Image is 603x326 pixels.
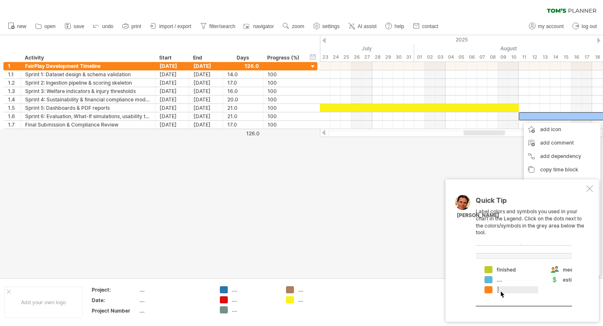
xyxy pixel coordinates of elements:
[298,286,344,293] div: ....
[422,23,438,29] span: contact
[268,70,300,78] div: 100
[508,53,519,62] div: Sunday, 10 August 2025
[189,104,223,112] div: [DATE]
[298,296,344,303] div: ....
[155,104,189,112] div: [DATE]
[189,96,223,103] div: [DATE]
[404,53,414,62] div: Thursday, 31 July 2025
[322,23,340,29] span: settings
[25,121,151,129] div: Final Submission & Compliance Review
[159,54,184,62] div: Start
[487,53,498,62] div: Friday, 8 August 2025
[227,121,259,129] div: 17.0
[155,96,189,103] div: [DATE]
[227,104,259,112] div: 21.0
[193,54,218,62] div: End
[25,70,151,78] div: Sprint 1: Dataset design & schema validation
[159,23,191,29] span: import / export
[223,54,263,62] div: Days
[25,96,151,103] div: Sprint 4: Sustainability & financial compliance module
[17,23,26,29] span: new
[570,21,599,32] a: log out
[242,21,276,32] a: navigator
[198,21,238,32] a: filter/search
[25,79,151,87] div: Sprint 2: Ingestion pipeline & scoring skeleton
[498,53,508,62] div: Saturday, 9 August 2025
[102,23,113,29] span: undo
[268,79,300,87] div: 100
[25,112,151,120] div: Sprint 6: Evaluation, What-If simulations, usability testing
[189,121,223,129] div: [DATE]
[476,197,585,306] div: Label colors and symbols you used in your chart in the Legend. Click on the dots next to the colo...
[292,23,304,29] span: zoom
[582,23,597,29] span: log out
[232,296,278,303] div: ....
[435,53,446,62] div: Sunday, 3 August 2025
[446,53,456,62] div: Monday, 4 August 2025
[139,297,210,304] div: ....
[8,70,21,78] div: 1.1
[351,53,362,62] div: Saturday, 26 July 2025
[268,96,300,103] div: 100
[25,54,150,62] div: Activity
[362,53,372,62] div: Sunday, 27 July 2025
[232,286,278,293] div: ....
[268,104,300,112] div: 100
[281,21,307,32] a: zoom
[8,104,21,112] div: 1.5
[393,53,404,62] div: Wednesday, 30 July 2025
[476,197,585,208] div: Quick Tip
[4,287,82,318] div: Add your own logo
[6,21,29,32] a: new
[189,79,223,87] div: [DATE]
[320,53,330,62] div: Wednesday, 23 July 2025
[253,23,274,29] span: navigator
[8,62,21,70] div: 1
[155,62,189,70] div: [DATE]
[529,53,540,62] div: Tuesday, 12 August 2025
[227,87,259,95] div: 16.0
[457,212,499,219] div: [PERSON_NAME]
[209,23,235,29] span: filter/search
[8,79,21,87] div: 1.2
[524,123,600,136] div: add icon
[425,53,435,62] div: Saturday, 2 August 2025
[524,136,600,150] div: add comment
[155,112,189,120] div: [DATE]
[74,23,84,29] span: save
[311,21,342,32] a: settings
[62,21,87,32] a: save
[561,53,571,62] div: Friday, 15 August 2025
[519,53,529,62] div: Monday, 11 August 2025
[25,87,151,95] div: Sprint 3: Welfare indicators & injury thresholds
[189,87,223,95] div: [DATE]
[227,70,259,78] div: 14.0
[25,104,151,112] div: Sprint 5: Dashboards & PDF reports
[466,53,477,62] div: Wednesday, 6 August 2025
[155,70,189,78] div: [DATE]
[120,21,144,32] a: print
[8,96,21,103] div: 1.4
[148,21,194,32] a: import / export
[92,307,138,314] div: Project Number
[372,53,383,62] div: Monday, 28 July 2025
[8,121,21,129] div: 1.7
[33,21,58,32] a: open
[540,166,578,173] span: copy time block
[540,53,550,62] div: Wednesday, 13 August 2025
[8,87,21,95] div: 1.3
[330,53,341,62] div: Thursday, 24 July 2025
[139,307,210,314] div: ....
[550,53,561,62] div: Thursday, 14 August 2025
[477,53,487,62] div: Thursday, 7 August 2025
[411,21,441,32] a: contact
[341,53,351,62] div: Friday, 25 July 2025
[414,53,425,62] div: Friday, 1 August 2025
[44,23,56,29] span: open
[383,53,393,62] div: Tuesday, 29 July 2025
[92,286,138,293] div: Project:
[139,286,210,293] div: ....
[592,53,603,62] div: Monday, 18 August 2025
[582,53,592,62] div: Sunday, 17 August 2025
[232,306,278,313] div: ....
